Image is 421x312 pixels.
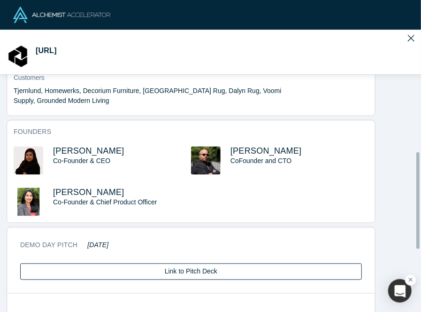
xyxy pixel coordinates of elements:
a: [PERSON_NAME] [53,147,124,156]
img: Niru Anisetti's Profile Image [14,188,43,216]
h3: Founders [14,127,355,137]
img: Alchemist Logo [13,7,110,23]
a: [PERSON_NAME] [53,188,124,197]
h3: Demo Day Pitch [20,241,109,250]
img: Jayashree Dutta's Profile Image [14,147,43,175]
em: [DATE] [87,242,108,249]
dd: Tjernlund, Homewerks, Decorium Furniture, [GEOGRAPHIC_DATA] Rug, Dalyn Rug, Voomi Supply, Grounde... [14,86,296,106]
span: CoFounder and CTO [230,157,291,165]
img: Atronous.ai's Logo [7,45,29,68]
span: Co-Founder & CEO [53,157,110,165]
img: Surajit Dutta's Profile Image [191,147,221,175]
a: Link to Pitch Deck [20,264,362,280]
button: Close [408,31,414,44]
span: Co-Founder & Chief Product Officer [53,199,157,206]
dt: Customers [14,73,368,83]
h3: [URL] [36,45,57,56]
a: [PERSON_NAME] [230,147,302,156]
